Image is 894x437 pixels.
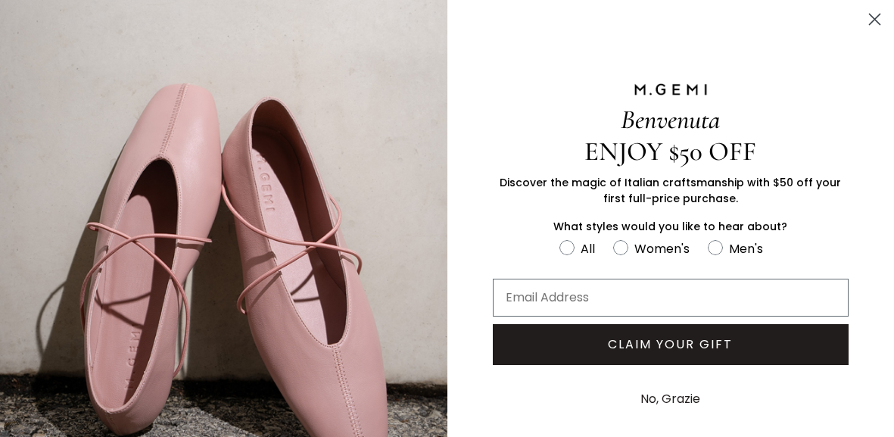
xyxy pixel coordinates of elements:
[493,324,849,365] button: CLAIM YOUR GIFT
[621,104,720,136] span: Benvenuta
[634,239,690,258] div: Women's
[500,175,841,206] span: Discover the magic of Italian craftsmanship with $50 off your first full-price purchase.
[584,136,756,167] span: ENJOY $50 OFF
[553,219,787,234] span: What styles would you like to hear about?
[729,239,763,258] div: Men's
[633,83,709,96] img: M.GEMI
[493,279,849,317] input: Email Address
[581,239,595,258] div: All
[633,380,708,418] button: No, Grazie
[861,6,888,33] button: Close dialog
